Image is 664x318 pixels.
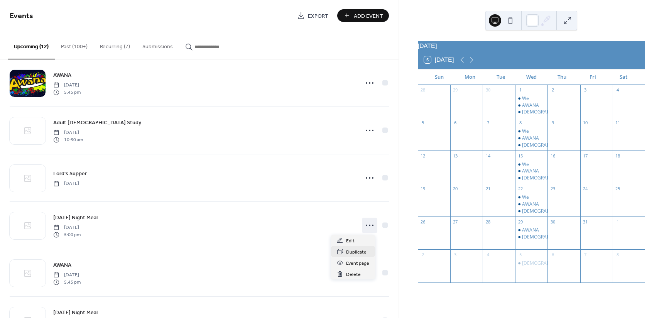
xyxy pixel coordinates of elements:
a: [DATE] Night Meal [53,308,98,317]
div: Sat [608,69,639,85]
div: [DEMOGRAPHIC_DATA] Studies [522,208,590,215]
span: Add Event [354,12,383,20]
div: 11 [615,120,621,126]
span: [DATE] Night Meal [53,214,98,222]
div: AWANA [522,201,539,208]
div: 2 [550,87,556,93]
div: 26 [420,219,426,225]
div: 1 [615,219,621,225]
div: 7 [583,252,588,257]
div: We [522,95,529,102]
div: Bible Studies [515,260,547,267]
span: [DATE] [53,272,81,279]
div: 28 [420,87,426,93]
div: 13 [453,153,458,159]
span: [DATE] Night Meal [53,309,98,317]
div: 8 [615,252,621,257]
div: Wed [516,69,547,85]
button: 5[DATE] [421,54,456,65]
span: Lord's Supper [53,170,87,178]
div: Fri [578,69,608,85]
div: 18 [615,153,621,159]
div: 6 [453,120,458,126]
div: [DEMOGRAPHIC_DATA] Studies [522,109,590,115]
div: 30 [550,219,556,225]
div: We [515,161,547,168]
a: Adult [DEMOGRAPHIC_DATA] Study [53,118,141,127]
div: AWANA [522,135,539,142]
span: 10:30 am [53,136,83,143]
button: Submissions [136,31,179,59]
div: 24 [583,186,588,192]
div: 3 [583,87,588,93]
div: AWANA [515,168,547,174]
div: We [522,128,529,135]
div: Sun [424,69,455,85]
div: 4 [485,252,491,257]
div: 8 [517,120,523,126]
div: We [515,128,547,135]
div: 19 [420,186,426,192]
div: AWANA [522,102,539,109]
div: We [515,194,547,201]
div: 16 [550,153,556,159]
div: 6 [550,252,556,257]
div: Bible Studies [515,234,547,240]
div: We [515,95,547,102]
div: Bible Studies [515,109,547,115]
div: 1 [517,87,523,93]
a: AWANA [53,71,71,79]
span: 5:45 pm [53,89,81,96]
div: AWANA [522,227,539,233]
div: 5 [517,252,523,257]
span: Edit [346,237,355,245]
div: Bible Studies [515,175,547,181]
div: AWANA [515,227,547,233]
div: 23 [550,186,556,192]
div: Thu [547,69,578,85]
a: [DATE] Night Meal [53,213,98,222]
a: AWANA [53,260,71,269]
div: Mon [454,69,485,85]
div: 29 [453,87,458,93]
div: 5 [420,120,426,126]
div: [DEMOGRAPHIC_DATA] Studies [522,234,590,240]
span: Event page [346,259,369,267]
span: 5:45 pm [53,279,81,286]
span: [DATE] [53,82,81,89]
span: Adult [DEMOGRAPHIC_DATA] Study [53,119,141,127]
div: 20 [453,186,458,192]
div: 12 [420,153,426,159]
div: 7 [485,120,491,126]
div: Bible Studies [515,142,547,149]
span: Events [10,8,33,24]
span: [DATE] [53,129,83,136]
button: Add Event [337,9,389,22]
div: AWANA [515,201,547,208]
div: 31 [583,219,588,225]
div: 30 [485,87,491,93]
div: [DEMOGRAPHIC_DATA] Studies [522,260,590,267]
button: Recurring (7) [94,31,136,59]
div: AWANA [515,135,547,142]
div: We [522,161,529,168]
div: AWANA [515,102,547,109]
div: Tue [485,69,516,85]
div: AWANA [522,168,539,174]
span: Delete [346,271,361,279]
span: [DATE] [53,224,81,231]
div: 14 [485,153,491,159]
div: 15 [517,153,523,159]
div: 28 [485,219,491,225]
div: 9 [550,120,556,126]
span: [DATE] [53,180,79,187]
div: 27 [453,219,458,225]
button: Upcoming (12) [8,31,55,59]
div: 25 [615,186,621,192]
div: [DEMOGRAPHIC_DATA] Studies [522,175,590,181]
div: 29 [517,219,523,225]
span: Duplicate [346,248,367,256]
